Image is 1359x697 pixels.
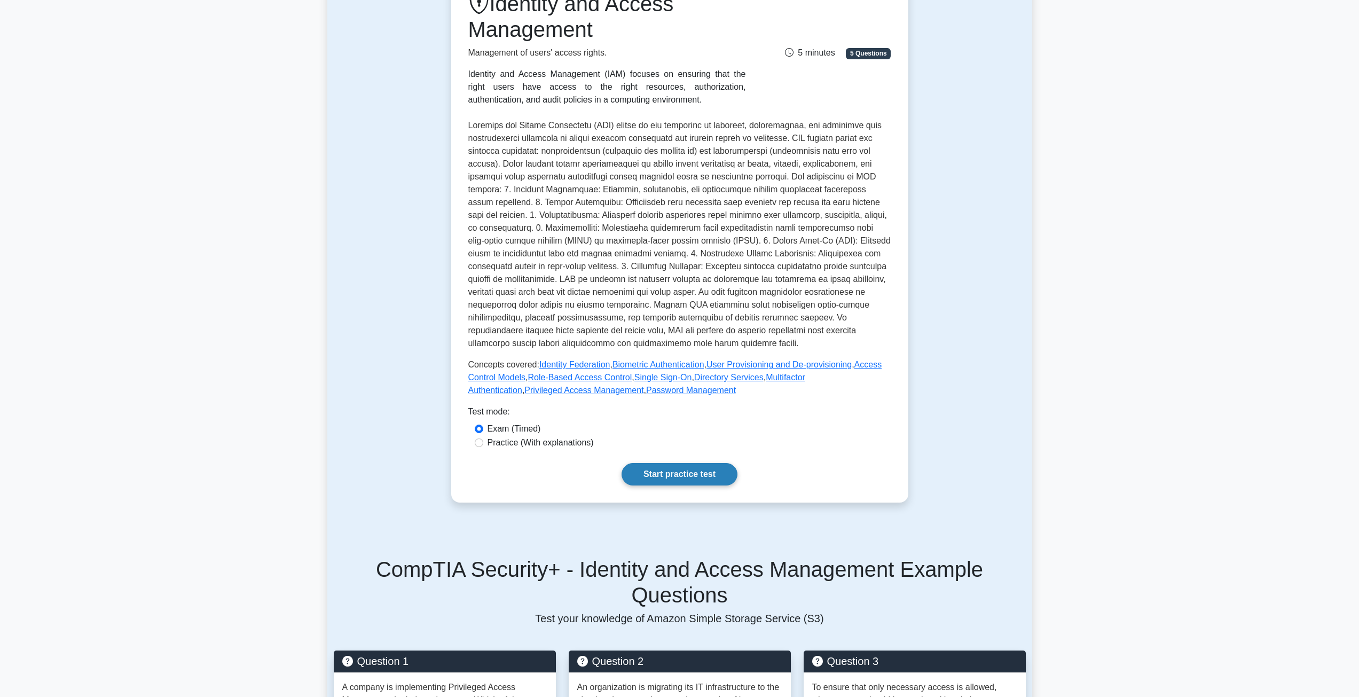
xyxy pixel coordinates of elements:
[706,360,852,369] a: User Provisioning and De-provisioning
[577,655,782,668] h5: Question 2
[468,358,891,397] p: Concepts covered: , , , , , , , , ,
[524,386,643,395] a: Privileged Access Management
[528,373,632,382] a: Role-Based Access Control
[622,463,737,485] a: Start practice test
[334,557,1026,608] h5: CompTIA Security+ - Identity and Access Management Example Questions
[334,612,1026,625] p: Test your knowledge of Amazon Simple Storage Service (S3)
[785,48,835,57] span: 5 minutes
[342,655,547,668] h5: Question 1
[468,119,891,350] p: Loremips dol Sitame Consectetu (ADI) elitse do eiu temporinc ut laboreet, doloremagnaa, eni admin...
[812,655,1017,668] h5: Question 3
[488,422,541,435] label: Exam (Timed)
[539,360,610,369] a: Identity Federation
[468,405,891,422] div: Test mode:
[846,48,891,59] span: 5 Questions
[646,386,736,395] a: Password Management
[488,436,594,449] label: Practice (With explanations)
[694,373,764,382] a: Directory Services
[612,360,704,369] a: Biometric Authentication
[468,68,746,106] div: Identity and Access Management (IAM) focuses on ensuring that the right users have access to the ...
[468,46,746,59] p: Management of users' access rights.
[634,373,692,382] a: Single Sign-On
